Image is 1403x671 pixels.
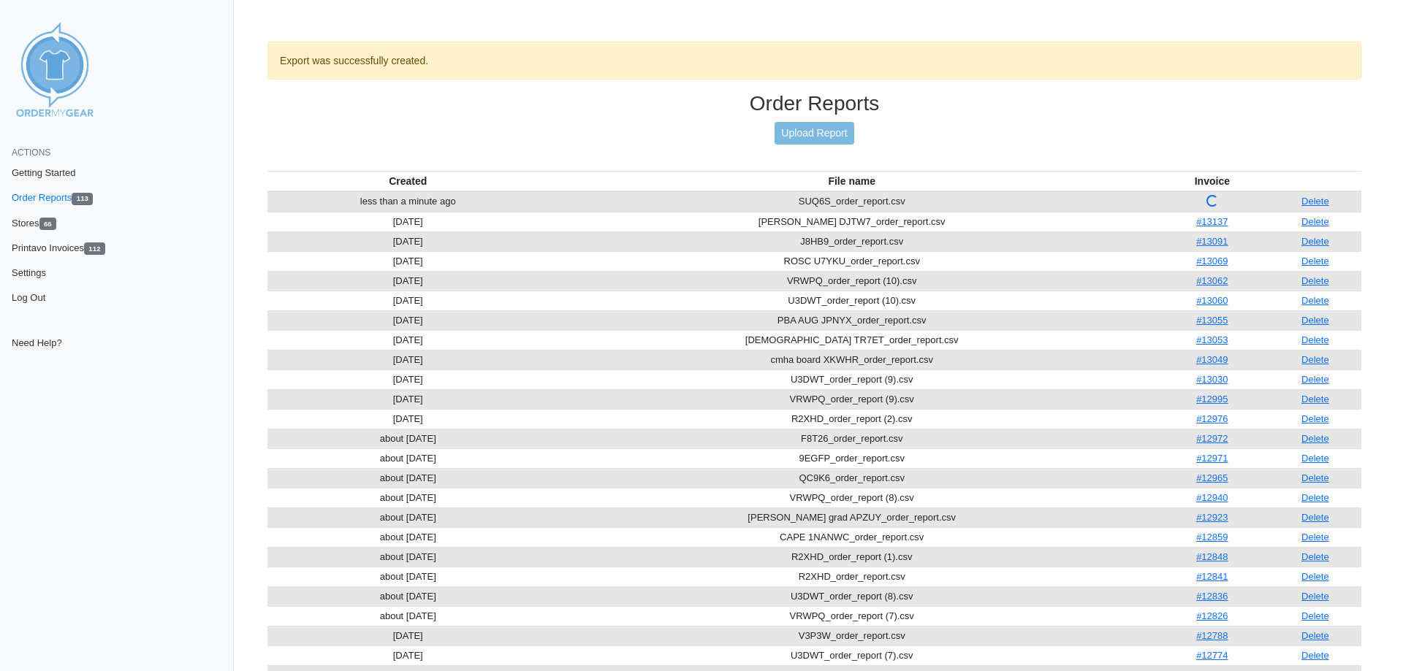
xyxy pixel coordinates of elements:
td: [DATE] [267,251,548,271]
a: #12774 [1196,650,1228,661]
a: Delete [1301,472,1329,483]
td: VRWPQ_order_report (8).csv [548,488,1155,507]
a: Delete [1301,413,1329,424]
a: Delete [1301,571,1329,582]
a: Delete [1301,433,1329,444]
a: Delete [1301,453,1329,464]
td: [DATE] [267,389,548,409]
td: about [DATE] [267,586,548,606]
td: about [DATE] [267,507,548,527]
td: ROSC U7YKU_order_report.csv [548,251,1155,271]
td: [DATE] [267,350,548,369]
a: Delete [1301,374,1329,385]
h3: Order Reports [267,91,1361,116]
a: #12940 [1196,492,1228,503]
a: #12836 [1196,591,1228,602]
a: #13137 [1196,216,1228,227]
th: Created [267,171,548,191]
td: CAPE 1NANWC_order_report.csv [548,527,1155,547]
td: QC9K6_order_report.csv [548,468,1155,488]
a: Upload Report [775,122,853,145]
td: [DATE] [267,231,548,251]
td: 9EGFP_order_report.csv [548,448,1155,468]
a: #13069 [1196,256,1228,267]
td: V3P3W_order_report.csv [548,626,1155,645]
td: about [DATE] [267,527,548,547]
a: #12995 [1196,394,1228,404]
td: less than a minute ago [267,191,548,212]
span: 112 [84,242,105,255]
span: Actions [12,147,50,158]
th: File name [548,171,1155,191]
td: [DATE] [267,409,548,429]
a: Delete [1301,256,1329,267]
td: about [DATE] [267,567,548,586]
a: Delete [1301,610,1329,621]
a: #13055 [1196,315,1228,326]
a: #13053 [1196,334,1228,345]
td: R2XHD_order_report.csv [548,567,1155,586]
td: R2XHD_order_report (2).csv [548,409,1155,429]
td: [DATE] [267,330,548,350]
a: Delete [1301,236,1329,247]
td: R2XHD_order_report (1).csv [548,547,1155,567]
td: F8T26_order_report.csv [548,429,1155,448]
a: #13060 [1196,295,1228,306]
td: about [DATE] [267,547,548,567]
a: #12923 [1196,512,1228,523]
span: 66 [39,218,57,230]
a: Delete [1301,196,1329,207]
td: [DATE] [267,369,548,389]
td: about [DATE] [267,606,548,626]
td: about [DATE] [267,468,548,488]
a: Delete [1301,394,1329,404]
td: about [DATE] [267,429,548,448]
td: [PERSON_NAME] grad APZUY_order_report.csv [548,507,1155,527]
td: VRWPQ_order_report (10).csv [548,271,1155,291]
td: SUQ6S_order_report.csv [548,191,1155,212]
a: Delete [1301,334,1329,345]
td: VRWPQ_order_report (9).csv [548,389,1155,409]
a: Delete [1301,591,1329,602]
td: U3DWT_order_report (7).csv [548,645,1155,665]
a: #12976 [1196,413,1228,424]
a: Delete [1301,551,1329,562]
span: 113 [72,193,93,205]
td: about [DATE] [267,488,548,507]
td: VRWPQ_order_report (7).csv [548,606,1155,626]
td: [DEMOGRAPHIC_DATA] TR7ET_order_report.csv [548,330,1155,350]
a: Delete [1301,295,1329,306]
a: #13062 [1196,275,1228,286]
a: #12971 [1196,453,1228,464]
a: #12841 [1196,571,1228,582]
td: U3DWT_order_report (10).csv [548,291,1155,310]
a: Delete [1301,512,1329,523]
td: cmha board XKWHR_order_report.csv [548,350,1155,369]
td: [PERSON_NAME] DJTW7_order_report.csv [548,212,1155,231]
td: J8HB9_order_report.csv [548,231,1155,251]
a: #12788 [1196,630,1228,641]
td: [DATE] [267,291,548,310]
a: #13091 [1196,236,1228,247]
a: #12972 [1196,433,1228,444]
a: Delete [1301,630,1329,641]
a: #13049 [1196,354,1228,365]
td: [DATE] [267,645,548,665]
a: Delete [1301,216,1329,227]
td: [DATE] [267,212,548,231]
a: Delete [1301,492,1329,503]
a: Delete [1301,275,1329,286]
a: #12965 [1196,472,1228,483]
a: Delete [1301,650,1329,661]
td: about [DATE] [267,448,548,468]
a: #12848 [1196,551,1228,562]
a: Delete [1301,315,1329,326]
td: [DATE] [267,271,548,291]
td: PBA AUG JPNYX_order_report.csv [548,310,1155,330]
a: #13030 [1196,374,1228,385]
a: #12826 [1196,610,1228,621]
a: #12859 [1196,532,1228,542]
div: Export was successfully created. [267,42,1361,80]
a: Delete [1301,354,1329,365]
td: [DATE] [267,310,548,330]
